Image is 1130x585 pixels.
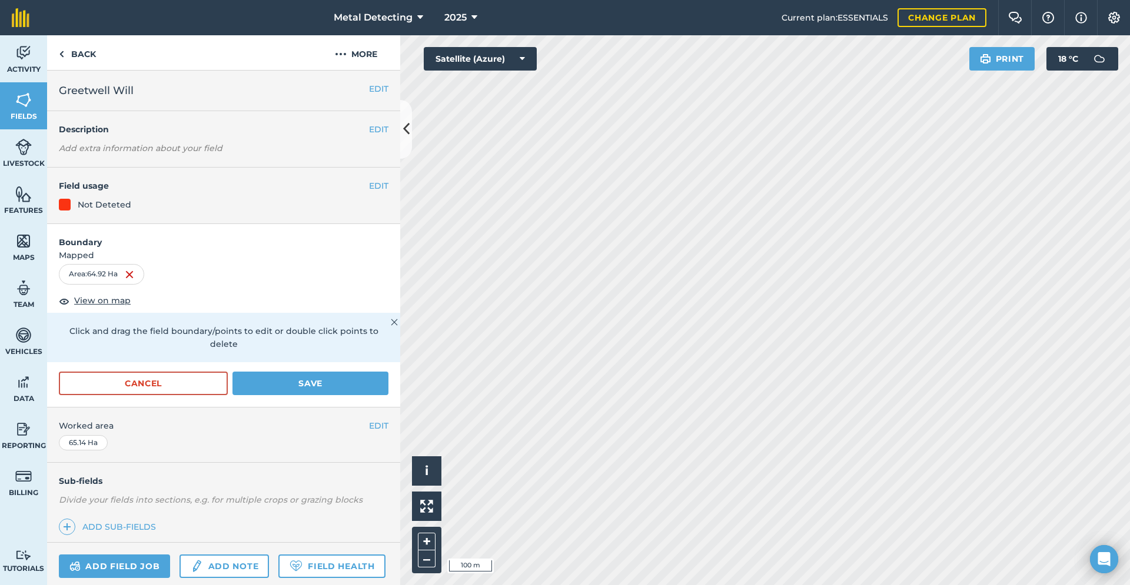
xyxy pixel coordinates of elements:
[969,47,1035,71] button: Print
[47,474,400,487] h4: Sub-fields
[412,456,441,486] button: i
[15,373,32,391] img: svg+xml;base64,PD94bWwgdmVyc2lvbj0iMS4wIiBlbmNvZGluZz0idXRmLTgiPz4KPCEtLSBHZW5lcmF0b3I6IEFkb2JlIE...
[312,35,400,70] button: More
[1107,12,1121,24] img: A cog icon
[1041,12,1055,24] img: A question mark icon
[15,550,32,561] img: svg+xml;base64,PD94bWwgdmVyc2lvbj0iMS4wIiBlbmNvZGluZz0idXRmLTgiPz4KPCEtLSBHZW5lcmF0b3I6IEFkb2JlIE...
[1090,545,1118,573] div: Open Intercom Messenger
[15,326,32,344] img: svg+xml;base64,PD94bWwgdmVyc2lvbj0iMS4wIiBlbmNvZGluZz0idXRmLTgiPz4KPCEtLSBHZW5lcmF0b3I6IEFkb2JlIE...
[369,419,388,432] button: EDIT
[47,224,400,249] h4: Boundary
[180,554,269,578] a: Add note
[1075,11,1087,25] img: svg+xml;base64,PHN2ZyB4bWxucz0iaHR0cDovL3d3dy53My5vcmcvMjAwMC9zdmciIHdpZHRoPSIxNyIgaGVpZ2h0PSIxNy...
[74,294,131,307] span: View on map
[125,268,134,282] img: svg+xml;base64,PHN2ZyB4bWxucz0iaHR0cDovL3d3dy53My5vcmcvMjAwMC9zdmciIHdpZHRoPSIxNiIgaGVpZ2h0PSIyNC...
[59,519,161,535] a: Add sub-fields
[59,294,131,308] button: View on map
[47,249,400,262] span: Mapped
[59,419,388,432] span: Worked area
[369,179,388,192] button: EDIT
[59,47,64,61] img: svg+xml;base64,PHN2ZyB4bWxucz0iaHR0cDovL3d3dy53My5vcmcvMjAwMC9zdmciIHdpZHRoPSI5IiBoZWlnaHQ9IjI0Ii...
[15,185,32,203] img: svg+xml;base64,PHN2ZyB4bWxucz0iaHR0cDovL3d3dy53My5vcmcvMjAwMC9zdmciIHdpZHRoPSI1NiIgaGVpZ2h0PSI2MC...
[980,52,991,66] img: svg+xml;base64,PHN2ZyB4bWxucz0iaHR0cDovL3d3dy53My5vcmcvMjAwMC9zdmciIHdpZHRoPSIxOSIgaGVpZ2h0PSIyNC...
[59,143,222,153] em: Add extra information about your field
[47,35,108,70] a: Back
[15,138,32,156] img: svg+xml;base64,PD94bWwgdmVyc2lvbj0iMS4wIiBlbmNvZGluZz0idXRmLTgiPz4KPCEtLSBHZW5lcmF0b3I6IEFkb2JlIE...
[1046,47,1118,71] button: 18 °C
[78,198,131,211] div: Not Deteted
[420,500,433,513] img: Four arrows, one pointing top left, one top right, one bottom right and the last bottom left
[369,123,388,136] button: EDIT
[59,554,170,578] a: Add field job
[15,232,32,250] img: svg+xml;base64,PHN2ZyB4bWxucz0iaHR0cDovL3d3dy53My5vcmcvMjAwMC9zdmciIHdpZHRoPSI1NiIgaGVpZ2h0PSI2MC...
[444,11,467,25] span: 2025
[59,494,363,505] em: Divide your fields into sections, e.g. for multiple crops or grazing blocks
[391,315,398,329] img: svg+xml;base64,PHN2ZyB4bWxucz0iaHR0cDovL3d3dy53My5vcmcvMjAwMC9zdmciIHdpZHRoPSIyMiIgaGVpZ2h0PSIzMC...
[15,420,32,438] img: svg+xml;base64,PD94bWwgdmVyc2lvbj0iMS4wIiBlbmNvZGluZz0idXRmLTgiPz4KPCEtLSBHZW5lcmF0b3I6IEFkb2JlIE...
[898,8,986,27] a: Change plan
[59,264,144,284] div: Area : 64.92 Ha
[782,11,888,24] span: Current plan : ESSENTIALS
[278,554,385,578] a: Field Health
[418,533,436,550] button: +
[418,550,436,567] button: –
[59,123,388,136] h4: Description
[59,179,369,192] h4: Field usage
[63,520,71,534] img: svg+xml;base64,PHN2ZyB4bWxucz0iaHR0cDovL3d3dy53My5vcmcvMjAwMC9zdmciIHdpZHRoPSIxNCIgaGVpZ2h0PSIyNC...
[190,559,203,573] img: svg+xml;base64,PD94bWwgdmVyc2lvbj0iMS4wIiBlbmNvZGluZz0idXRmLTgiPz4KPCEtLSBHZW5lcmF0b3I6IEFkb2JlIE...
[334,11,413,25] span: Metal Detecting
[59,325,388,351] p: Click and drag the field boundary/points to edit or double click points to delete
[59,294,69,308] img: svg+xml;base64,PHN2ZyB4bWxucz0iaHR0cDovL3d3dy53My5vcmcvMjAwMC9zdmciIHdpZHRoPSIxOCIgaGVpZ2h0PSIyNC...
[59,82,134,99] span: Greetwell Will
[69,559,81,573] img: svg+xml;base64,PD94bWwgdmVyc2lvbj0iMS4wIiBlbmNvZGluZz0idXRmLTgiPz4KPCEtLSBHZW5lcmF0b3I6IEFkb2JlIE...
[1088,47,1111,71] img: svg+xml;base64,PD94bWwgdmVyc2lvbj0iMS4wIiBlbmNvZGluZz0idXRmLTgiPz4KPCEtLSBHZW5lcmF0b3I6IEFkb2JlIE...
[15,44,32,62] img: svg+xml;base64,PD94bWwgdmVyc2lvbj0iMS4wIiBlbmNvZGluZz0idXRmLTgiPz4KPCEtLSBHZW5lcmF0b3I6IEFkb2JlIE...
[1008,12,1022,24] img: Two speech bubbles overlapping with the left bubble in the forefront
[424,47,537,71] button: Satellite (Azure)
[59,435,108,450] div: 65.14 Ha
[15,91,32,109] img: svg+xml;base64,PHN2ZyB4bWxucz0iaHR0cDovL3d3dy53My5vcmcvMjAwMC9zdmciIHdpZHRoPSI1NiIgaGVpZ2h0PSI2MC...
[59,372,228,395] button: Cancel
[15,279,32,297] img: svg+xml;base64,PD94bWwgdmVyc2lvbj0iMS4wIiBlbmNvZGluZz0idXRmLTgiPz4KPCEtLSBHZW5lcmF0b3I6IEFkb2JlIE...
[1058,47,1078,71] span: 18 ° C
[232,372,388,395] button: Save
[15,467,32,485] img: svg+xml;base64,PD94bWwgdmVyc2lvbj0iMS4wIiBlbmNvZGluZz0idXRmLTgiPz4KPCEtLSBHZW5lcmF0b3I6IEFkb2JlIE...
[425,463,428,478] span: i
[335,47,347,61] img: svg+xml;base64,PHN2ZyB4bWxucz0iaHR0cDovL3d3dy53My5vcmcvMjAwMC9zdmciIHdpZHRoPSIyMCIgaGVpZ2h0PSIyNC...
[12,8,29,27] img: fieldmargin Logo
[369,82,388,95] button: EDIT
